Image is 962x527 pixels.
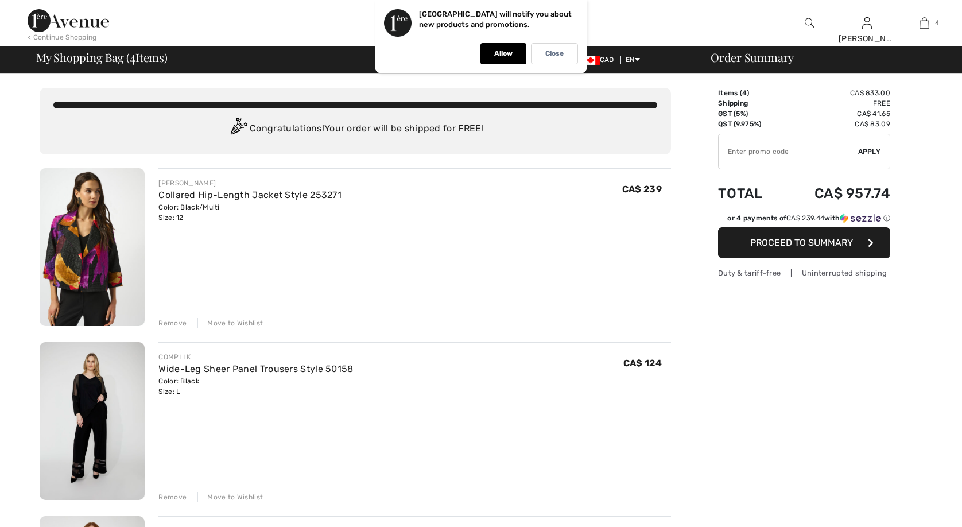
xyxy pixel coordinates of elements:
img: Wide-Leg Sheer Panel Trousers Style 50158 [40,342,145,500]
p: Close [545,49,564,58]
span: CAD [581,56,619,64]
a: Wide-Leg Sheer Panel Trousers Style 50158 [158,363,353,374]
img: Congratulation2.svg [227,118,250,141]
div: Remove [158,492,187,502]
div: Color: Black Size: L [158,376,353,397]
span: EN [626,56,640,64]
p: Allow [494,49,513,58]
div: COMPLI K [158,352,353,362]
img: Sezzle [840,213,881,223]
span: 4 [935,18,939,28]
a: Collared Hip-Length Jacket Style 253271 [158,189,342,200]
span: My Shopping Bag ( Items) [36,52,168,63]
td: QST (9.975%) [718,119,782,129]
td: CA$ 41.65 [782,108,890,119]
td: Total [718,174,782,213]
span: CA$ 239.44 [786,214,824,222]
span: Proceed to Summary [750,237,853,248]
td: CA$ 83.09 [782,119,890,129]
div: Color: Black/Multi Size: 12 [158,202,342,223]
td: Free [782,98,890,108]
span: CA$ 239 [622,184,662,195]
span: 4 [742,89,747,97]
img: Canadian Dollar [581,56,600,65]
td: Items ( ) [718,88,782,98]
span: 4 [130,49,135,64]
div: < Continue Shopping [28,32,97,42]
a: 4 [896,16,952,30]
p: [GEOGRAPHIC_DATA] will notify you about new products and promotions. [419,10,572,29]
div: [PERSON_NAME] [158,178,342,188]
div: or 4 payments of with [727,213,890,223]
div: Order Summary [697,52,955,63]
img: 1ère Avenue [28,9,109,32]
img: My Bag [920,16,929,30]
td: Shipping [718,98,782,108]
span: CA$ 124 [623,358,662,369]
td: CA$ 957.74 [782,174,890,213]
div: or 4 payments ofCA$ 239.44withSezzle Click to learn more about Sezzle [718,213,890,227]
button: Proceed to Summary [718,227,890,258]
span: Apply [858,146,881,157]
td: CA$ 833.00 [782,88,890,98]
img: search the website [805,16,814,30]
div: Congratulations! Your order will be shipped for FREE! [53,118,657,141]
div: [PERSON_NAME] [839,33,895,45]
img: My Info [862,16,872,30]
div: Duty & tariff-free | Uninterrupted shipping [718,268,890,278]
td: GST (5%) [718,108,782,119]
input: Promo code [719,134,858,169]
div: Move to Wishlist [197,492,263,502]
img: Collared Hip-Length Jacket Style 253271 [40,168,145,326]
a: Sign In [862,17,872,28]
div: Move to Wishlist [197,318,263,328]
div: Remove [158,318,187,328]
